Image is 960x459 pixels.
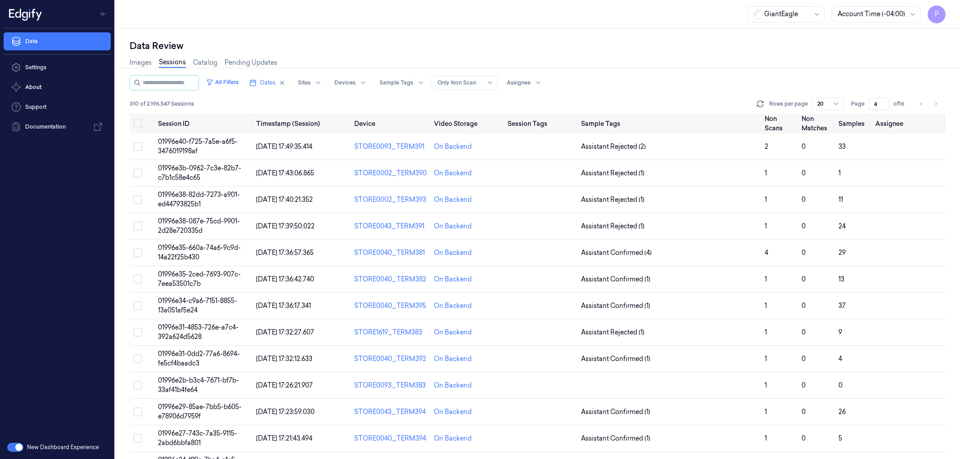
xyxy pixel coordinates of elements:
[133,354,142,363] button: Select row
[851,100,865,108] span: Page
[260,79,275,87] span: Dates
[256,222,315,230] span: [DATE] 17:39:50.022
[354,142,427,152] div: STORE0093_TERM391
[802,275,806,283] span: 0
[158,138,238,155] span: 01996e40-f725-7a5e-a6f5-3476019198af
[434,169,472,178] div: On Backend
[434,354,472,364] div: On Backend
[133,434,142,443] button: Select row
[133,301,142,310] button: Select row
[354,354,427,364] div: STORE0040_TERM392
[256,381,313,389] span: [DATE] 17:26:21.907
[256,275,314,283] span: [DATE] 17:36:42.740
[802,328,806,336] span: 0
[434,328,472,337] div: On Backend
[354,195,427,205] div: STORE0002_TERM393
[581,354,650,364] span: Assistant Confirmed (1)
[4,118,111,136] a: Documentation
[256,196,313,204] span: [DATE] 17:40:21.352
[354,407,427,417] div: STORE0043_TERM394
[158,244,241,261] span: 01996e35-660a-74a6-9c9d-14a22f25b430
[765,222,767,230] span: 1
[765,275,767,283] span: 1
[225,58,277,67] a: Pending Updates
[765,249,768,257] span: 4
[256,302,311,310] span: [DATE] 17:36:17.341
[158,164,241,182] span: 01996e3b-0962-7c3e-82b7-c7b1c58e4c65
[838,381,843,389] span: 0
[838,408,846,416] span: 26
[133,407,142,416] button: Select row
[130,58,152,67] a: Images
[802,408,806,416] span: 0
[838,169,841,177] span: 1
[915,98,928,110] button: Go to previous page
[802,355,806,363] span: 0
[4,32,111,50] a: Data
[928,5,946,23] button: P
[158,429,237,447] span: 01996e27-743c-7a35-9115-2abd6bbfa801
[193,58,217,67] a: Catalog
[159,58,186,68] a: Sessions
[246,76,289,90] button: Dates
[838,328,842,336] span: 9
[351,114,430,134] th: Device
[158,217,240,235] span: 01996e38-087e-75cd-9901-2d28e720335d
[430,114,504,134] th: Video Storage
[256,408,315,416] span: [DATE] 17:23:59.030
[838,434,842,442] span: 5
[893,100,908,108] span: of 16
[838,222,846,230] span: 24
[838,302,846,310] span: 37
[581,434,650,443] span: Assistant Confirmed (1)
[154,114,252,134] th: Session ID
[802,302,806,310] span: 0
[354,328,427,337] div: STORE1619_TERM383
[434,407,472,417] div: On Backend
[256,249,314,257] span: [DATE] 17:36:57.365
[354,248,427,258] div: STORE0040_TERM381
[354,169,427,178] div: STORE0002_TERM390
[158,376,239,394] span: 01996e2b-b3c4-7671-bf7b-33af41b4fe64
[256,328,314,336] span: [DATE] 17:32:27.607
[577,114,761,134] th: Sample Tags
[802,222,806,230] span: 0
[581,407,650,417] span: Assistant Confirmed (1)
[434,275,472,284] div: On Backend
[4,78,111,96] button: About
[581,301,650,311] span: Assistant Confirmed (1)
[354,381,427,390] div: STORE0093_TERM383
[802,381,806,389] span: 0
[765,434,767,442] span: 1
[838,196,843,204] span: 11
[434,301,472,311] div: On Backend
[835,114,872,134] th: Samples
[158,297,237,314] span: 01996e34-c9a6-7151-8855-13a051af5e24
[504,114,577,134] th: Session Tags
[434,222,472,231] div: On Backend
[581,169,645,178] span: Assistant Rejected (1)
[915,98,942,110] nav: pagination
[802,143,806,151] span: 0
[838,249,846,257] span: 29
[872,114,946,134] th: Assignee
[434,434,472,443] div: On Backend
[354,275,427,284] div: STORE0040_TERM382
[765,196,767,204] span: 1
[434,195,472,205] div: On Backend
[765,408,767,416] span: 1
[434,142,472,152] div: On Backend
[765,328,767,336] span: 1
[838,355,842,363] span: 4
[434,381,472,390] div: On Backend
[133,142,142,151] button: Select row
[802,169,806,177] span: 0
[581,142,646,152] span: Assistant Rejected (2)
[802,249,806,257] span: 0
[158,270,241,288] span: 01996e35-2ced-7693-907c-7eea53501c7b
[158,350,240,367] span: 01996e31-0dd2-77a6-8694-fe5cf4baadc3
[203,75,242,89] button: All Filters
[133,119,142,128] button: Select all
[802,434,806,442] span: 0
